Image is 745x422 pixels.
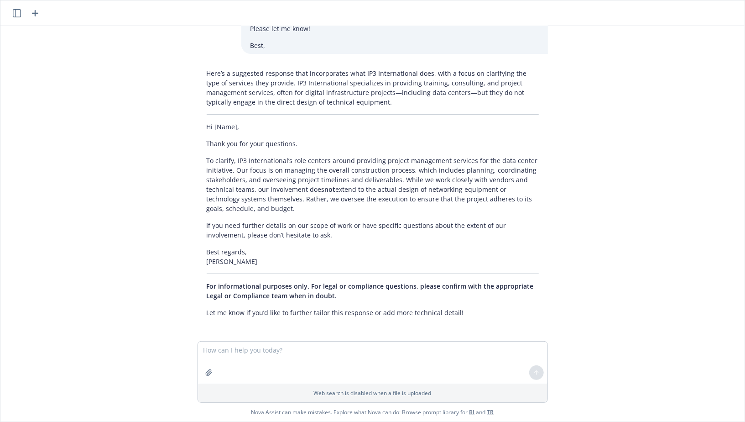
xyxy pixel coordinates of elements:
[250,24,539,33] p: Please let me know!
[207,247,539,266] p: Best regards, [PERSON_NAME]
[207,139,539,148] p: Thank you for your questions.
[325,185,336,194] span: not
[207,69,539,107] p: Here’s a suggested response that incorporates what IP3 International does, with a focus on clarif...
[207,156,539,213] p: To clarify, IP3 International’s role centers around providing project management services for the...
[207,122,539,132] p: Hi [Name],
[207,308,539,317] p: Let me know if you’d like to further tailor this response or add more technical detail!
[203,389,542,397] p: Web search is disabled when a file is uploaded
[207,282,534,300] span: For informational purposes only. For legal or compliance questions, please confirm with the appro...
[207,221,539,240] p: If you need further details on our scope of work or have specific questions about the extent of o...
[250,41,539,50] p: Best,
[469,408,475,416] a: BI
[4,403,741,422] span: Nova Assist can make mistakes. Explore what Nova can do: Browse prompt library for and
[487,408,494,416] a: TR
